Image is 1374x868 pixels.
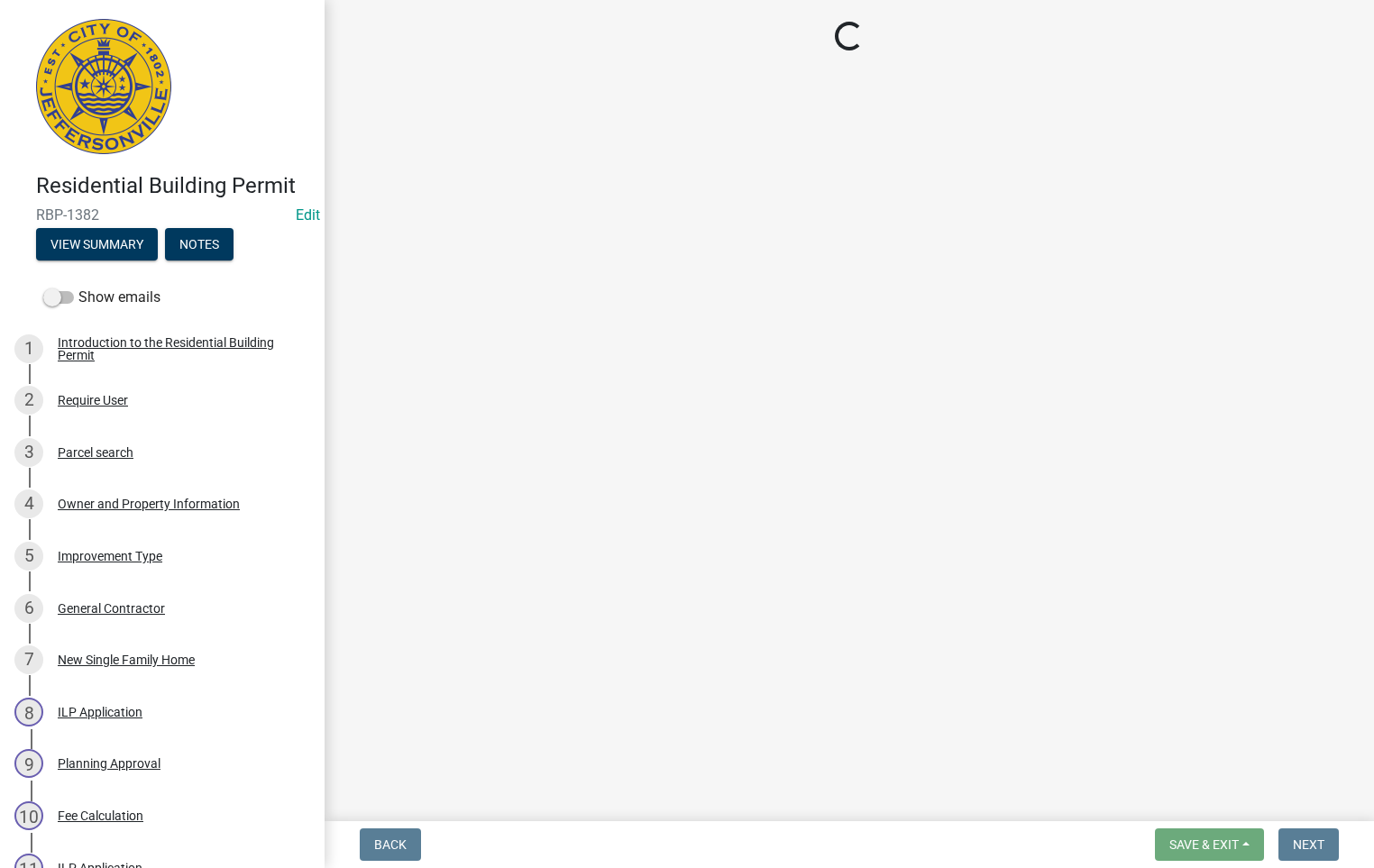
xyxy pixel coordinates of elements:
div: Owner and Property Information [58,498,240,510]
h4: Residential Building Permit [36,173,310,199]
div: 1 [14,334,43,363]
div: General Contractor [58,602,165,615]
div: Introduction to the Residential Building Permit [58,336,296,361]
div: Parcel search [58,446,133,459]
button: Notes [165,228,234,260]
div: 6 [14,594,43,623]
span: Back [374,837,407,852]
wm-modal-confirm: Notes [165,238,234,252]
div: 3 [14,438,43,467]
div: Planning Approval [58,757,160,770]
button: View Summary [36,228,158,260]
button: Next [1278,828,1339,861]
div: 8 [14,698,43,726]
div: Fee Calculation [58,809,143,822]
div: 5 [14,542,43,571]
wm-modal-confirm: Edit Application Number [296,206,320,224]
span: Next [1293,837,1324,852]
button: Save & Exit [1155,828,1264,861]
div: 4 [14,489,43,518]
wm-modal-confirm: Summary [36,238,158,252]
label: Show emails [43,287,160,308]
div: Improvement Type [58,550,162,562]
div: New Single Family Home [58,653,195,666]
span: Save & Exit [1169,837,1239,852]
div: 2 [14,386,43,415]
div: 7 [14,645,43,674]
span: RBP-1382 [36,206,289,224]
div: 9 [14,749,43,778]
div: 10 [14,801,43,830]
div: ILP Application [58,706,142,718]
div: Require User [58,394,128,407]
a: Edit [296,206,320,224]
img: City of Jeffersonville, Indiana [36,19,171,154]
button: Back [360,828,421,861]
